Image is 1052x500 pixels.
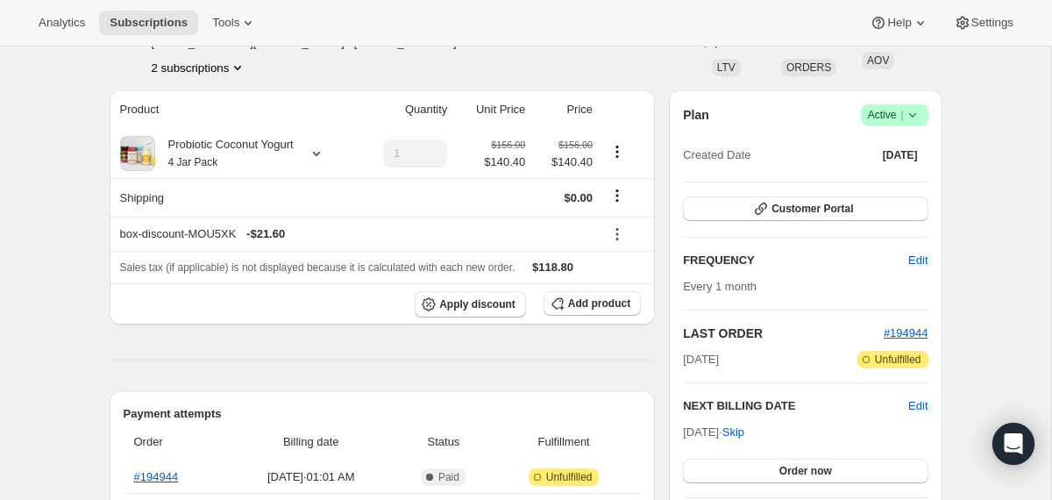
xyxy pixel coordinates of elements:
[717,61,736,74] span: LTV
[859,11,939,35] button: Help
[683,252,908,269] h2: FREQUENCY
[887,16,911,30] span: Help
[530,90,598,129] th: Price
[532,261,573,274] span: $118.80
[883,148,918,162] span: [DATE]
[867,54,889,67] span: AOV
[401,433,487,451] span: Status
[110,178,356,217] th: Shipping
[246,225,285,243] span: - $21.60
[868,106,921,124] span: Active
[603,142,631,161] button: Product actions
[232,433,390,451] span: Billing date
[438,470,459,484] span: Paid
[771,202,853,216] span: Customer Portal
[124,405,642,423] h2: Payment attempts
[779,464,832,478] span: Order now
[568,296,630,311] span: Add product
[439,297,515,311] span: Apply discount
[546,470,593,484] span: Unfulfilled
[152,59,247,76] button: Product actions
[683,280,757,293] span: Every 1 month
[155,136,294,171] div: Probiotic Coconut Yogurt
[558,139,593,150] small: $156.00
[497,433,630,451] span: Fulfillment
[168,156,218,168] small: 4 Jar Pack
[452,90,530,129] th: Unit Price
[28,11,96,35] button: Analytics
[683,459,928,483] button: Order now
[120,261,515,274] span: Sales tax (if applicable) is not displayed because it is calculated with each new order.
[943,11,1024,35] button: Settings
[202,11,267,35] button: Tools
[884,326,928,339] a: #194944
[900,108,903,122] span: |
[992,423,1034,465] div: Open Intercom Messenger
[212,16,239,30] span: Tools
[683,196,928,221] button: Customer Portal
[898,246,938,275] button: Edit
[683,146,750,164] span: Created Date
[536,154,593,171] span: $140.40
[120,136,155,171] img: product img
[683,397,908,415] h2: NEXT BILLING DATE
[908,252,928,269] span: Edit
[110,90,356,129] th: Product
[712,418,755,446] button: Skip
[232,468,390,486] span: [DATE] · 01:01 AM
[124,423,227,461] th: Order
[683,351,719,368] span: [DATE]
[544,291,641,316] button: Add product
[683,325,884,342] h2: LAST ORDER
[484,154,525,171] span: $140.40
[99,11,198,35] button: Subscriptions
[110,16,188,30] span: Subscriptions
[683,106,709,124] h2: Plan
[491,139,525,150] small: $156.00
[722,424,744,441] span: Skip
[683,425,744,439] span: [DATE] ·
[875,353,921,367] span: Unfulfilled
[872,143,928,168] button: [DATE]
[356,90,453,129] th: Quantity
[39,16,85,30] span: Analytics
[134,470,179,483] a: #194944
[120,225,594,243] div: box-discount-MOU5XK
[908,397,928,415] button: Edit
[565,191,594,204] span: $0.00
[786,61,831,74] span: ORDERS
[884,325,928,342] button: #194944
[971,16,1013,30] span: Settings
[415,291,526,318] button: Apply discount
[603,186,631,205] button: Shipping actions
